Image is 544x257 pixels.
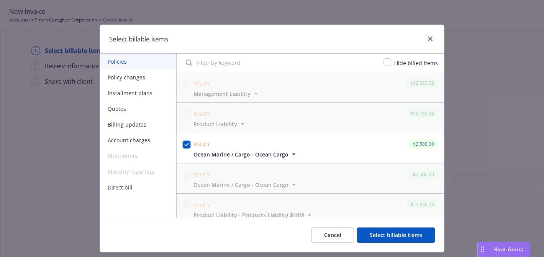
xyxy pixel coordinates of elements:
[181,55,379,70] input: Filter by keyword
[493,246,524,252] span: Nova Assist
[409,170,438,179] div: $2,500.00
[193,141,210,148] span: Policy
[100,85,176,101] button: Installment plans
[193,90,260,98] button: Management Liability
[426,34,435,43] a: close
[109,34,168,44] h1: Select billable items
[100,180,176,195] button: Direct bill
[193,111,210,117] span: Policy
[478,242,487,257] div: Drag to move
[477,242,530,257] button: Nova Assist
[193,150,288,158] span: Ocean Marine / Cargo - Ocean Cargo
[193,181,298,189] button: Ocean Marine / Cargo - Ocean Cargo
[177,194,444,224] span: Policy$79,836.28Product Liability - Products Liability $10M
[409,139,438,149] div: $2,500.00
[394,59,438,67] span: Hide billed items
[100,148,176,164] span: Multi-entity
[100,117,176,132] button: Billing updates
[193,202,210,209] span: Policy
[193,211,304,219] span: Product Liability - Products Liability $10M
[193,120,246,128] button: Product Liability
[100,54,176,69] button: Policies
[311,227,354,243] button: Cancel
[193,211,313,219] button: Product Liability - Products Liability $10M
[100,132,176,148] button: Account charges
[193,81,210,87] span: Policy
[193,171,210,178] span: Policy
[177,103,444,133] span: Policy$95,102.58Product Liability
[406,109,438,119] div: $95,102.58
[193,181,288,189] span: Ocean Marine / Cargo - Ocean Cargo
[406,78,438,88] div: $12,363.03
[193,120,237,128] span: Product Liability
[100,101,176,117] button: Quotes
[193,150,298,158] button: Ocean Marine / Cargo - Ocean Cargo
[406,200,438,209] div: $79,836.28
[100,164,176,180] span: Monthly reporting
[357,227,435,243] button: Select billable items
[177,163,444,193] span: Policy$2,500.00Ocean Marine / Cargo - Ocean Cargo
[177,72,444,102] span: Policy$12,363.03Management Liability
[193,90,251,98] span: Management Liability
[100,69,176,85] button: Policy changes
